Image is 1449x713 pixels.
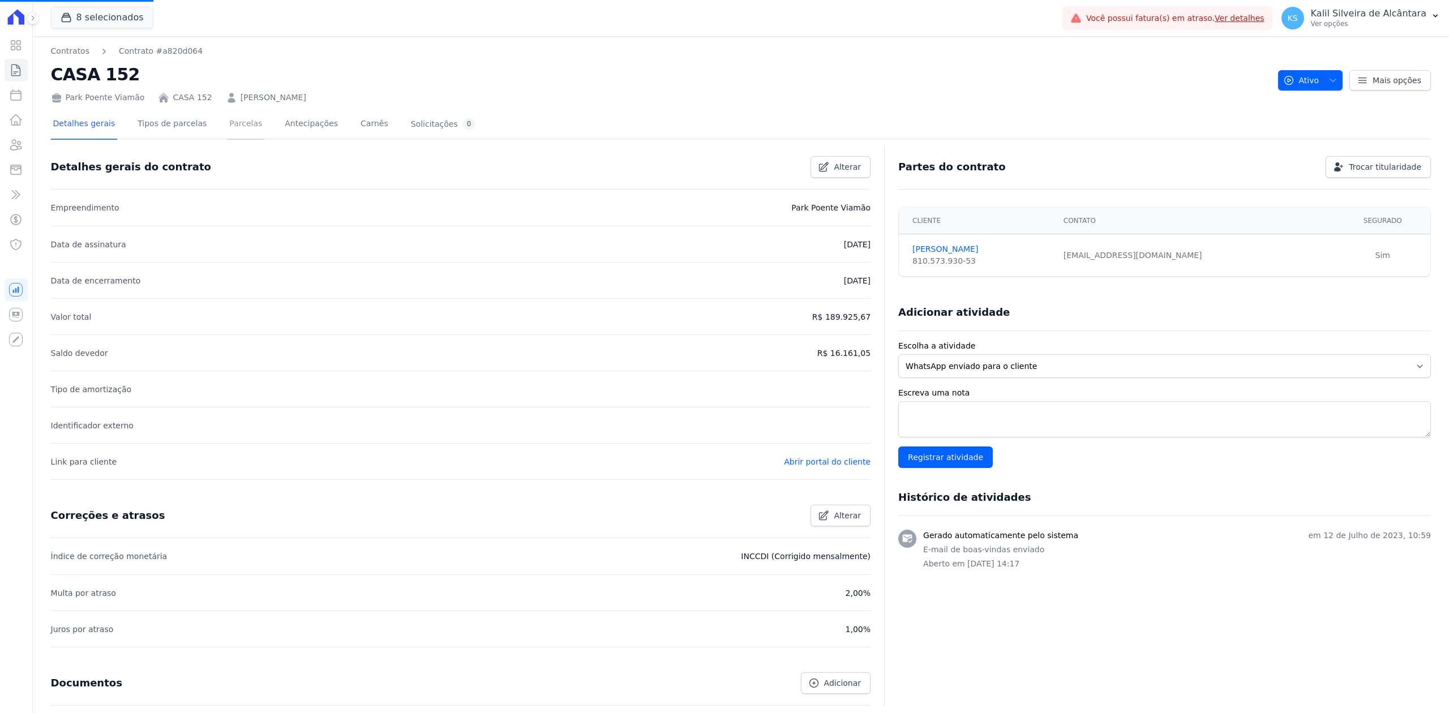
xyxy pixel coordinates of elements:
div: [EMAIL_ADDRESS][DOMAIN_NAME] [1064,250,1328,261]
span: Mais opções [1373,75,1421,86]
p: E-mail de boas-vindas enviado [923,544,1431,556]
input: Registrar atividade [898,446,993,468]
button: KS Kalil Silveira de Alcântara Ver opções [1272,2,1449,34]
a: Tipos de parcelas [135,110,209,140]
p: Ver opções [1311,19,1426,28]
a: Abrir portal do cliente [784,457,871,466]
button: 8 selecionados [51,7,153,28]
p: Valor total [51,310,92,324]
p: Data de assinatura [51,238,126,251]
a: Alterar [811,156,871,178]
span: Ativo [1283,70,1319,91]
th: Cliente [899,208,1057,234]
a: [PERSON_NAME] [241,92,306,104]
a: Carnês [358,110,391,140]
nav: Breadcrumb [51,45,203,57]
p: Juros por atraso [51,622,114,636]
p: em 12 de Julho de 2023, 10:59 [1308,530,1431,542]
th: Segurado [1335,208,1430,234]
p: R$ 189.925,67 [812,310,871,324]
p: INCCDI (Corrigido mensalmente) [741,549,871,563]
a: CASA 152 [173,92,212,104]
span: KS [1288,14,1298,22]
a: Detalhes gerais [51,110,118,140]
p: Link para cliente [51,455,117,469]
p: Tipo de amortização [51,383,132,396]
a: [PERSON_NAME] [912,243,1050,255]
label: Escreva uma nota [898,387,1431,399]
span: Alterar [834,161,861,173]
a: Parcelas [227,110,264,140]
p: 1,00% [846,622,871,636]
p: [DATE] [844,238,871,251]
p: [DATE] [844,274,871,287]
p: Aberto em [DATE] 14:17 [923,558,1431,570]
span: Você possui fatura(s) em atraso. [1086,12,1264,24]
h3: Gerado automaticamente pelo sistema [923,530,1078,542]
p: R$ 16.161,05 [817,346,871,360]
div: 810.573.930-53 [912,255,1050,267]
div: Park Poente Viamão [51,92,145,104]
td: Sim [1335,234,1430,277]
p: Saldo devedor [51,346,108,360]
th: Contato [1057,208,1335,234]
span: Adicionar [824,677,861,689]
span: Alterar [834,510,861,521]
span: Trocar titularidade [1349,161,1421,173]
button: Ativo [1278,70,1343,91]
nav: Breadcrumb [51,45,1269,57]
a: Contrato #a820d064 [119,45,203,57]
a: Solicitações0 [409,110,478,140]
p: 2,00% [846,586,871,600]
p: Empreendimento [51,201,119,214]
a: Adicionar [801,672,871,694]
p: Data de encerramento [51,274,141,287]
h3: Detalhes gerais do contrato [51,160,211,174]
a: Alterar [811,505,871,526]
div: 0 [462,119,476,130]
a: Ver detalhes [1215,14,1264,23]
p: Kalil Silveira de Alcântara [1311,8,1426,19]
h3: Partes do contrato [898,160,1006,174]
p: Park Poente Viamão [791,201,871,214]
p: Índice de correção monetária [51,549,168,563]
a: Antecipações [282,110,340,140]
a: Trocar titularidade [1326,156,1431,178]
p: Multa por atraso [51,586,116,600]
h3: Documentos [51,676,122,690]
h3: Adicionar atividade [898,306,1010,319]
h3: Histórico de atividades [898,491,1031,504]
label: Escolha a atividade [898,340,1431,352]
h2: CASA 152 [51,62,1269,87]
p: Identificador externo [51,419,134,432]
a: Contratos [51,45,89,57]
a: Mais opções [1349,70,1431,91]
div: Solicitações [411,119,476,130]
h3: Correções e atrasos [51,509,165,522]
